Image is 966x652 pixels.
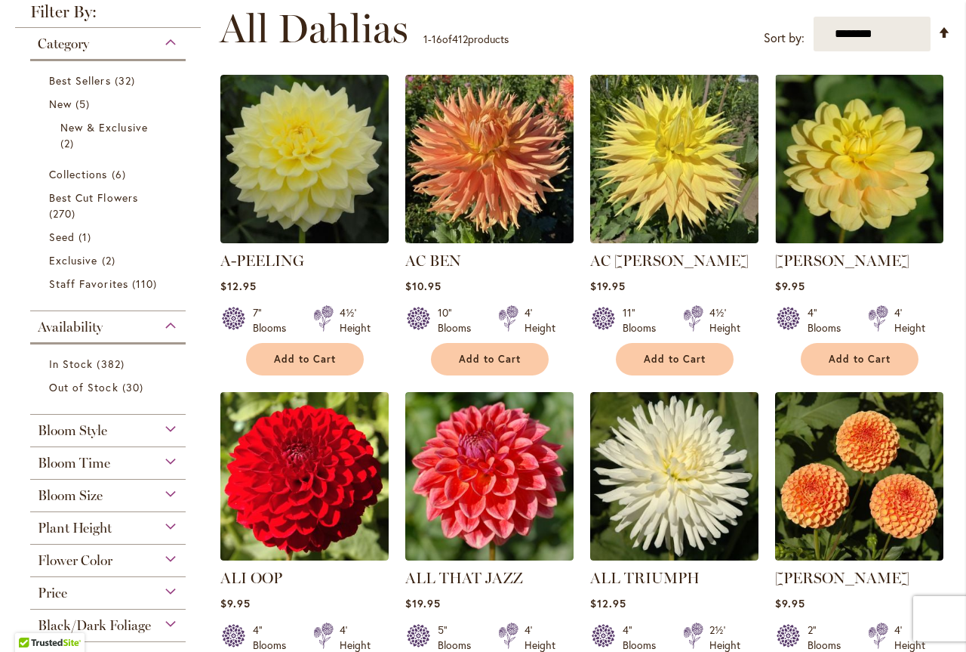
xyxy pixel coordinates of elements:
span: Add to Cart [829,353,891,366]
img: ALL TRIUMPH [590,392,758,561]
span: Exclusive [49,253,97,267]
img: ALI OOP [220,392,389,561]
a: AC [PERSON_NAME] [590,252,749,270]
button: Add to Cart [431,343,549,375]
span: 110 [132,276,161,292]
a: A-Peeling [220,232,389,246]
span: 382 [97,356,128,372]
a: AC BEN [405,252,461,270]
span: 2 [102,252,119,268]
span: $19.95 [590,279,626,293]
span: Price [38,585,67,601]
div: 7" Blooms [253,305,295,335]
div: 11" Blooms [623,305,665,335]
a: AHOY MATEY [775,232,943,246]
span: 16 [432,32,442,46]
span: In Stock [49,357,93,371]
a: AC Jeri [590,232,758,246]
img: AC Jeri [590,75,758,243]
span: Add to Cart [459,353,521,366]
img: AHOY MATEY [775,75,943,243]
span: 2 [60,135,78,151]
span: Category [38,36,89,52]
span: Best Cut Flowers [49,190,138,205]
a: Collections [49,166,171,182]
label: Sort by: [764,24,804,52]
span: Plant Height [38,520,112,536]
a: In Stock 382 [49,356,171,372]
a: ALI OOP [220,549,389,564]
span: New & Exclusive [60,120,148,134]
span: Bloom Style [38,422,107,439]
span: New [49,97,72,111]
span: Best Sellers [49,73,111,88]
div: 4½' Height [340,305,371,335]
span: Add to Cart [644,353,706,366]
a: Seed [49,229,171,245]
a: AC BEN [405,232,574,246]
span: $19.95 [405,596,441,610]
img: AMBER QUEEN [775,392,943,561]
span: Staff Favorites [49,277,128,291]
span: $12.95 [590,596,626,610]
span: Black/Dark Foliage [38,617,151,634]
span: 270 [49,205,79,221]
a: [PERSON_NAME] [775,569,909,587]
a: AMBER QUEEN [775,549,943,564]
span: $9.95 [220,596,251,610]
span: $10.95 [405,279,441,293]
span: Seed [49,230,75,244]
a: New &amp; Exclusive [60,119,159,151]
img: AC BEN [405,75,574,243]
div: 4' Height [525,305,555,335]
span: Collections [49,167,108,181]
div: 4' Height [894,305,925,335]
iframe: Launch Accessibility Center [11,598,54,641]
span: 32 [115,73,139,88]
div: 4" Blooms [808,305,850,335]
span: Bloom Size [38,487,103,504]
a: ALI OOP [220,569,282,587]
strong: Filter By: [15,4,201,28]
button: Add to Cart [616,343,734,375]
a: ALL TRIUMPH [590,549,758,564]
span: Flower Color [38,552,112,569]
span: Availability [38,319,103,335]
span: $12.95 [220,279,257,293]
span: 30 [122,379,147,395]
span: $9.95 [775,279,805,293]
a: Best Cut Flowers [49,190,171,221]
a: [PERSON_NAME] [775,252,909,270]
a: ALL THAT JAZZ [405,569,523,587]
a: Staff Favorites [49,276,171,292]
span: $9.95 [775,596,805,610]
a: A-PEELING [220,252,304,270]
span: 1 [423,32,428,46]
span: Add to Cart [274,353,336,366]
span: 1 [78,229,95,245]
span: Out of Stock [49,380,118,394]
div: 10" Blooms [438,305,480,335]
button: Add to Cart [801,343,918,375]
a: ALL THAT JAZZ [405,549,574,564]
img: ALL THAT JAZZ [405,392,574,561]
span: 412 [452,32,468,46]
span: 5 [75,96,94,112]
a: Best Sellers [49,73,171,88]
a: Exclusive [49,252,171,268]
a: Out of Stock 30 [49,379,171,395]
button: Add to Cart [246,343,364,375]
a: ALL TRIUMPH [590,569,700,587]
span: All Dahlias [220,6,408,51]
span: Bloom Time [38,455,110,471]
p: - of products [423,27,509,51]
a: New [49,96,171,112]
img: A-Peeling [220,75,389,243]
div: 4½' Height [709,305,740,335]
span: 6 [112,166,130,182]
